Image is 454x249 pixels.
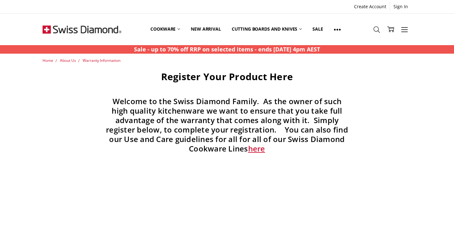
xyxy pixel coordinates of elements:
[226,15,307,43] a: Cutting boards and knives
[351,2,390,11] a: Create Account
[60,58,76,63] a: About Us
[43,58,53,63] a: Home
[307,15,328,43] a: Sale
[329,15,346,44] a: Show All
[134,45,320,53] strong: Sale - up to 70% off RRP on selected items - ends [DATE] 4pm AEST
[185,15,226,43] a: New arrival
[43,14,121,45] img: Free Shipping On Every Order
[145,15,185,43] a: Cookware
[105,71,349,83] h1: Register Your Product Here
[390,2,411,11] a: Sign In
[83,58,120,63] a: Warranty Information
[105,97,349,153] h3: Welcome to the Swiss Diamond Family. As the owner of such high quality kitchenware we want to ens...
[248,143,265,154] a: here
